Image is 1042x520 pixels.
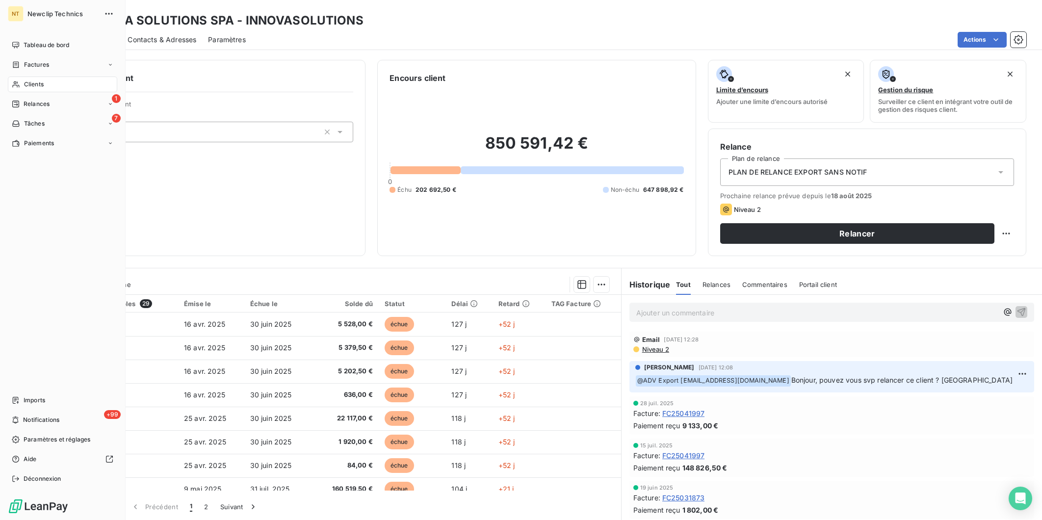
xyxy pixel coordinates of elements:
span: Relances [24,100,50,108]
button: Actions [958,32,1007,48]
div: Open Intercom Messenger [1009,487,1032,510]
img: Logo LeanPay [8,498,69,514]
span: échue [385,317,414,332]
span: Niveau 2 [641,345,669,353]
span: 636,00 € [318,390,373,400]
span: +52 j [498,414,515,422]
span: échue [385,482,414,496]
button: Relancer [720,223,994,244]
div: Solde dû [318,300,373,308]
a: Imports [8,392,117,408]
span: Paiements [24,139,54,148]
button: Limite d’encoursAjouter une limite d’encours autorisé [708,60,864,123]
span: Notifications [23,416,59,424]
button: Précédent [125,496,184,517]
a: Paiements [8,135,117,151]
span: +21 j [498,485,514,493]
span: Paiement reçu [633,463,680,473]
span: Email [642,336,660,343]
span: Non-échu [611,185,639,194]
input: Ajouter une valeur [123,128,131,136]
span: 1 [112,94,121,103]
span: 30 juin 2025 [250,343,292,352]
span: Tableau de bord [24,41,69,50]
h6: Encours client [390,72,445,84]
span: Niveau 2 [734,206,761,213]
span: 31 juil. 2025 [250,485,290,493]
div: TAG Facture [551,300,615,308]
span: 127 j [451,390,467,399]
span: +52 j [498,320,515,328]
span: Déconnexion [24,474,61,483]
span: Paramètres [208,35,246,45]
div: NT [8,6,24,22]
span: 7 [112,114,121,123]
h2: 850 591,42 € [390,133,683,163]
span: 202 692,50 € [416,185,456,194]
div: Retard [498,300,540,308]
button: Gestion du risqueSurveiller ce client en intégrant votre outil de gestion des risques client. [870,60,1026,123]
div: Émise le [184,300,238,308]
span: Factures [24,60,49,69]
span: 19 juin 2025 [640,485,674,491]
span: 18 août 2025 [831,192,872,200]
a: 1Relances [8,96,117,112]
span: 148 826,50 € [682,463,728,473]
span: 160 519,50 € [318,484,373,494]
span: 118 j [451,414,466,422]
span: 127 j [451,367,467,375]
span: 5 202,50 € [318,366,373,376]
span: 30 juin 2025 [250,367,292,375]
span: FC25041997 [662,408,705,418]
span: 647 898,92 € [643,185,684,194]
span: échue [385,458,414,473]
span: Échu [397,185,412,194]
span: Aide [24,455,37,464]
span: +52 j [498,390,515,399]
span: Gestion du risque [878,86,933,94]
span: 1 920,00 € [318,437,373,447]
span: 30 juin 2025 [250,461,292,469]
span: Surveiller ce client en intégrant votre outil de gestion des risques client. [878,98,1018,113]
button: Suivant [214,496,264,517]
span: Tout [676,281,691,288]
span: 30 juin 2025 [250,390,292,399]
span: Commentaires [742,281,787,288]
a: Aide [8,451,117,467]
span: 104 j [451,485,467,493]
span: Bonjour, pouvez vous svp relancer ce client ? [GEOGRAPHIC_DATA] [791,376,1013,384]
span: 22 117,00 € [318,414,373,423]
span: [DATE] 12:08 [699,364,733,370]
button: 2 [198,496,214,517]
span: 9 mai 2025 [184,485,222,493]
a: Clients [8,77,117,92]
a: 7Tâches [8,116,117,131]
span: [PERSON_NAME] [644,363,695,372]
span: 5 379,50 € [318,343,373,353]
span: FC25031873 [662,493,705,503]
span: FC25041997 [662,450,705,461]
span: Limite d’encours [716,86,768,94]
span: échue [385,435,414,449]
span: 118 j [451,438,466,446]
h6: Relance [720,141,1014,153]
span: [DATE] 12:28 [664,337,699,342]
span: 84,00 € [318,461,373,470]
span: +52 j [498,367,515,375]
h3: INNOVA SOLUTIONS SPA - INNOVASOLUTIONS [86,12,364,29]
a: Factures [8,57,117,73]
span: échue [385,364,414,379]
button: 1 [184,496,198,517]
span: Prochaine relance prévue depuis le [720,192,1014,200]
span: 16 avr. 2025 [184,390,225,399]
span: Facture : [633,450,660,461]
span: Tâches [24,119,45,128]
span: +52 j [498,438,515,446]
span: Contacts & Adresses [128,35,196,45]
span: échue [385,411,414,426]
span: +52 j [498,461,515,469]
a: Tableau de bord [8,37,117,53]
span: Facture : [633,493,660,503]
h6: Informations client [59,72,353,84]
span: Ajouter une limite d’encours autorisé [716,98,828,105]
